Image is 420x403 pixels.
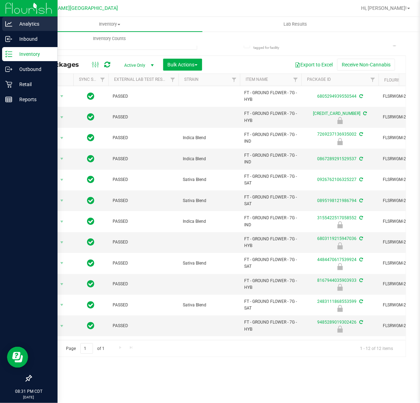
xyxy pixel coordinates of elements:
[5,96,12,103] inline-svg: Reports
[317,236,356,241] a: 6803119215947036
[317,278,356,283] a: 8167944035903933
[317,257,356,262] a: 4484470617539924
[12,80,54,89] p: Retail
[290,74,301,86] a: Filter
[317,320,356,325] a: 9485289019302426
[7,347,28,368] iframe: Resource center
[5,81,12,88] inline-svg: Retail
[244,256,297,270] span: FT - GROUND FLOWER - 7G - SAT
[358,156,363,161] span: Sync from Compliance System
[361,5,407,11] span: Hi, [PERSON_NAME]!
[274,21,316,27] span: Lab Results
[307,77,331,82] a: Package ID
[113,323,174,329] span: PASSED
[79,77,106,82] a: Sync Status
[183,260,236,267] span: Sativa Blend
[25,5,118,11] span: Ft [PERSON_NAME][GEOGRAPHIC_DATA]
[300,284,380,291] div: Administrative Hold
[300,305,380,312] div: Administrative Hold
[244,173,297,187] span: FT - GROUND FLOWER - 7G - SAT
[244,236,297,249] span: FT - GROUND FLOWER - 7G - HYB
[12,95,54,104] p: Reports
[358,132,363,137] span: Sync from Compliance System
[113,197,174,204] span: PASSED
[113,239,174,246] span: PASSED
[58,258,66,268] span: select
[3,388,54,395] p: 08:31 PM CDT
[5,66,12,73] inline-svg: Outbound
[317,177,356,182] a: 0926762106325227
[113,176,174,183] span: PASSED
[12,35,54,43] p: Inbound
[358,94,363,99] span: Sync from Compliance System
[183,218,236,225] span: Indica Blend
[58,133,66,143] span: select
[244,152,297,165] span: FT - GROUND FLOWER - 7G - IND
[87,216,95,226] span: In Sync
[317,299,356,304] a: 2483111868553599
[113,302,174,308] span: PASSED
[246,77,268,82] a: Item Name
[87,321,95,331] span: In Sync
[87,154,95,164] span: In Sync
[354,343,399,354] span: 1 - 12 of 12 items
[113,93,174,100] span: PASSED
[58,279,66,289] span: select
[167,74,179,86] a: Filter
[58,112,66,122] span: select
[58,91,66,101] span: select
[202,17,388,32] a: Lab Results
[358,278,363,283] span: Sync from Compliance System
[317,215,356,220] a: 3155422517058552
[12,65,54,73] p: Outbound
[184,77,199,82] a: Strain
[113,114,174,121] span: PASSED
[58,196,66,206] span: select
[183,156,236,162] span: Indica Blend
[113,218,174,225] span: PASSED
[244,215,297,228] span: FT - GROUND FLOWER - 7G - IND
[113,281,174,287] span: PASSED
[58,175,66,185] span: select
[358,299,363,304] span: Sync from Compliance System
[290,59,337,71] button: Export to Excel
[17,21,202,27] span: Inventory
[114,77,169,82] a: External Lab Test Result
[87,196,95,206] span: In Sync
[163,59,202,71] button: Bulk Actions
[5,20,12,27] inline-svg: Analytics
[183,176,236,183] span: Sativa Blend
[80,343,93,354] input: 1
[87,112,95,122] span: In Sync
[358,236,363,241] span: Sync from Compliance System
[358,177,363,182] span: Sync from Compliance System
[87,91,95,101] span: In Sync
[58,238,66,247] span: select
[97,74,108,86] a: Filter
[337,59,395,71] button: Receive Non-Cannabis
[183,302,236,308] span: Sativa Blend
[12,50,54,58] p: Inventory
[36,61,86,69] span: All Packages
[244,110,297,124] span: FT - GROUND FLOWER - 7G - HYB
[300,138,380,145] div: Newly Received
[358,198,363,203] span: Sync from Compliance System
[244,319,297,332] span: FT - GROUND FLOWER - 7G - HYB
[362,111,367,116] span: Sync from Compliance System
[317,198,356,203] a: 0895198121986794
[58,300,66,310] span: select
[58,154,66,164] span: select
[58,217,66,227] span: select
[228,74,240,86] a: Filter
[113,156,174,162] span: PASSED
[244,90,297,103] span: FT - GROUND FLOWER - 7G - HYB
[84,35,136,42] span: Inventory Counts
[300,117,380,124] div: Newly Received
[17,17,202,32] a: Inventory
[113,260,174,267] span: PASSED
[87,258,95,268] span: In Sync
[358,215,363,220] span: Sync from Compliance System
[183,135,236,141] span: Indica Blend
[358,320,363,325] span: Sync from Compliance System
[58,321,66,331] span: select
